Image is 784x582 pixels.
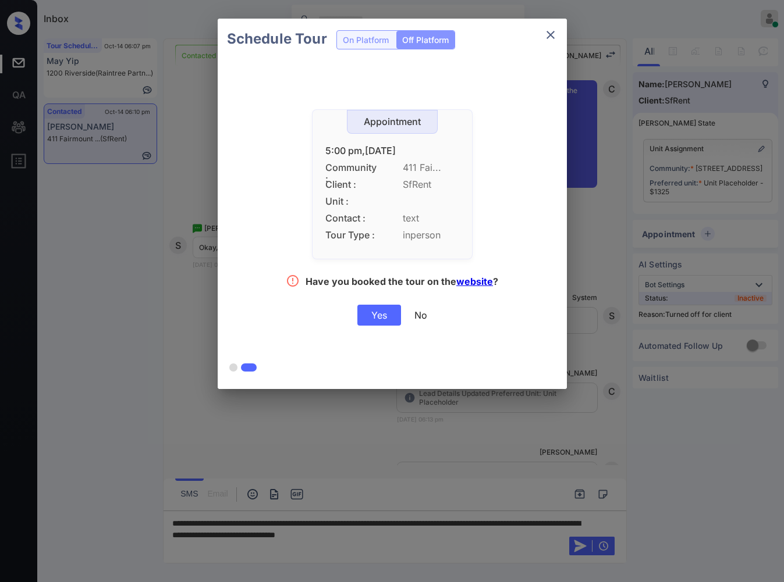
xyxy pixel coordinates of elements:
[403,162,459,173] span: 411 Fai...
[325,230,378,241] span: Tour Type :
[414,309,427,321] div: No
[325,162,378,173] span: Community :
[347,116,437,127] div: Appointment
[325,213,378,224] span: Contact :
[357,305,401,326] div: Yes
[403,213,459,224] span: text
[539,23,562,47] button: close
[325,145,459,156] div: 5:00 pm,[DATE]
[456,276,493,287] a: website
[325,196,378,207] span: Unit :
[306,276,498,290] div: Have you booked the tour on the ?
[218,19,336,59] h2: Schedule Tour
[403,179,459,190] span: SfRent
[325,179,378,190] span: Client :
[403,230,459,241] span: inperson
